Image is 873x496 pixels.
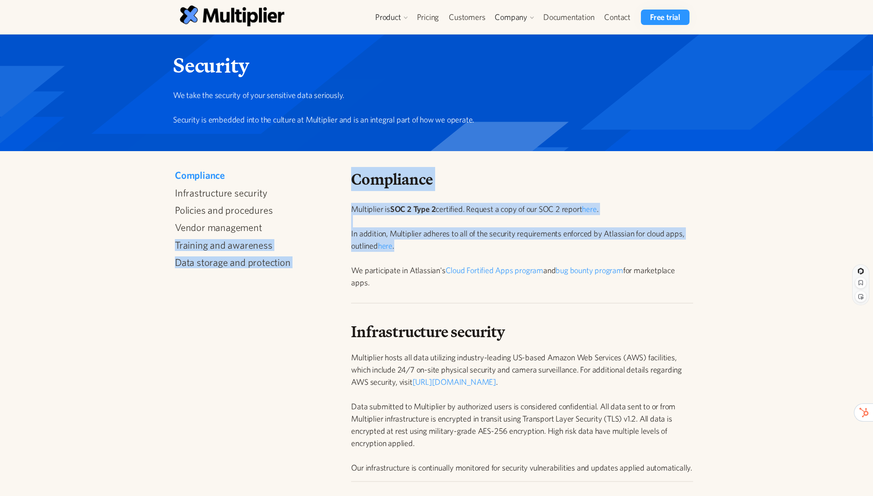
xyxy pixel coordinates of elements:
div: Palavras-chave [106,54,146,59]
a: Training and awareness [175,239,335,251]
a: here [378,241,392,250]
a: Data storage and protection [175,256,335,268]
div: v 4.0.24 [25,15,45,22]
p: We take the security of your sensitive data seriously. Security is embedded into the culture at M... [173,89,693,126]
h1: Security [173,53,693,78]
a: Vendor management [175,221,335,233]
a: Infrastructure security [175,187,335,199]
p: Multiplier hosts all data utilizing industry-leading US-based Amazon Web Services (AWS) facilitie... [351,351,693,474]
p: Multiplier is certified. Request a copy of our SOC 2 report . In addition, Multiplier adheres to ... [351,203,693,289]
a: Pricing [412,10,444,25]
a: bug bounty program [556,265,623,275]
a: Compliance [175,169,335,181]
strong: Infrastructure security [351,319,505,344]
a: [URL][DOMAIN_NAME] [412,377,496,387]
img: website_grey.svg [15,24,22,31]
div: Company [495,12,527,23]
a: Policies and procedures [175,204,335,216]
img: tab_keywords_by_traffic_grey.svg [96,53,103,60]
img: logo_orange.svg [15,15,22,22]
a: Cloud Fortified Apps program [446,265,543,275]
strong: SOC 2 Type 2 [390,204,436,214]
a: Documentation [538,10,599,25]
div: Domínio [48,54,69,59]
a: Free trial [641,10,689,25]
div: Product [371,10,412,25]
a: Contact [599,10,635,25]
div: Company [490,10,538,25]
a: here [582,204,596,214]
a: Customers [444,10,490,25]
img: tab_domain_overview_orange.svg [38,53,45,60]
h2: Compliance [351,169,693,189]
div: Domínio: [DOMAIN_NAME] [24,24,102,31]
div: Product [375,12,401,23]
